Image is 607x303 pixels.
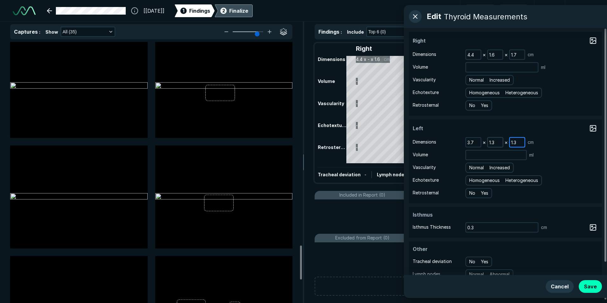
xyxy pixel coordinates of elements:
[481,138,487,147] div: ×
[45,29,58,35] span: Show
[469,258,475,265] span: No
[413,125,460,132] span: Left
[499,4,528,17] button: Redo
[444,12,527,21] div: Thyroid Measurements
[347,29,364,35] span: Include
[315,234,597,273] li: Excluded from Report (0)No findings excluded from report
[469,177,500,184] span: Homogeneous
[469,102,475,109] span: No
[413,64,428,71] span: Volume
[481,50,487,59] div: ×
[541,224,547,231] span: cm
[413,138,436,145] span: Dimensions
[413,164,436,171] span: Vascularity
[469,190,475,197] span: No
[528,51,534,58] span: cm
[490,271,510,278] span: Abnormal
[377,172,407,177] span: Lymph nodes
[413,76,436,83] span: Vascularity
[413,102,439,109] span: Retrosternal
[503,50,509,59] div: ×
[469,77,484,84] span: Normal
[541,64,545,71] span: ml
[469,89,500,96] span: Homogeneous
[505,89,538,96] span: Heterogeneous
[318,29,339,35] span: Findings
[143,7,164,15] span: [[DATE]]
[490,77,510,84] span: Increased
[503,138,509,147] div: ×
[413,151,428,158] span: Volume
[341,29,342,35] span: :
[413,89,439,96] span: Echotexture
[368,28,386,35] span: Top 6 (0)
[413,211,460,219] span: Isthmus
[335,234,390,241] span: Excluded from Report (0)
[413,177,439,184] span: Echotexture
[413,37,460,44] span: Right
[413,224,451,231] span: Isthmus Thickness
[183,7,184,14] span: 1
[315,277,597,296] button: Create New Finding
[222,7,225,14] span: 2
[413,271,440,278] span: Lymph nodes
[229,7,248,15] div: Finalize
[14,29,38,35] span: Captures
[10,4,38,18] a: See-Mode Logo
[39,29,40,35] span: :
[427,11,441,22] span: Edit
[215,4,253,17] div: 2Finalize
[529,151,534,158] span: ml
[481,258,488,265] span: Yes
[413,189,439,196] span: Retrosternal
[63,28,77,35] span: All (35)
[469,164,484,171] span: Normal
[481,190,488,197] span: Yes
[579,280,602,293] button: Save
[469,271,484,278] span: Normal
[570,4,597,17] button: avatar-name
[465,4,495,17] button: Undo
[505,177,538,184] span: Heterogeneous
[413,51,436,58] span: Dimensions
[189,7,210,15] span: Findings
[546,280,574,293] button: Cancel
[413,245,460,253] span: Other
[481,102,488,109] span: Yes
[413,258,452,265] span: Tracheal deviation
[364,172,366,177] span: -
[490,164,510,171] span: Increased
[175,4,215,17] div: 1Findings
[528,139,534,146] span: cm
[318,172,361,177] span: Tracheal deviation
[339,192,385,199] span: Included in Report (0)
[13,6,36,15] img: See-Mode Logo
